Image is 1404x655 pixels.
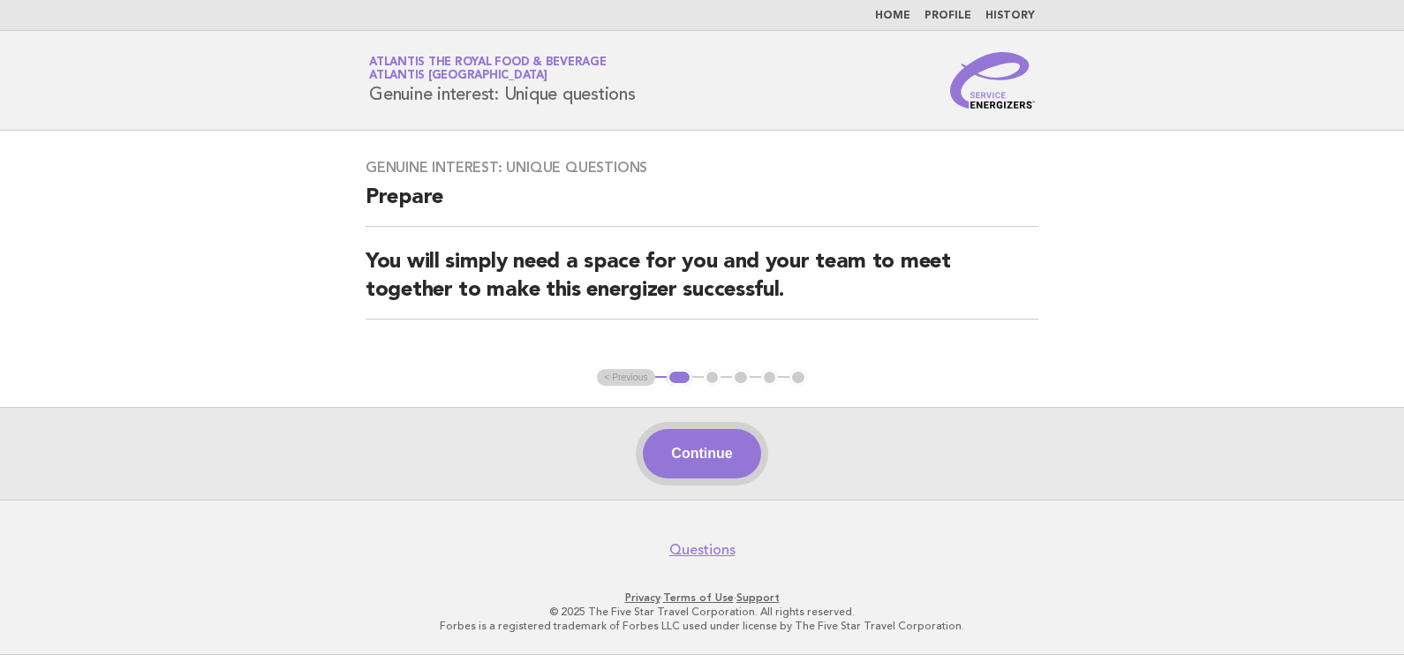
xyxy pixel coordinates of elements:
a: History [985,11,1035,21]
a: Questions [669,541,736,559]
span: Atlantis [GEOGRAPHIC_DATA] [369,71,547,82]
h3: Genuine interest: Unique questions [366,159,1038,177]
img: Service Energizers [950,52,1035,109]
p: Forbes is a registered trademark of Forbes LLC used under license by The Five Star Travel Corpora... [162,619,1242,633]
a: Support [736,591,780,604]
a: Privacy [625,591,660,604]
a: Profile [925,11,971,21]
p: · · [162,591,1242,605]
p: © 2025 The Five Star Travel Corporation. All rights reserved. [162,605,1242,619]
h1: Genuine interest: Unique questions [369,57,636,103]
h2: Prepare [366,184,1038,227]
a: Atlantis the Royal Food & BeverageAtlantis [GEOGRAPHIC_DATA] [369,56,607,81]
h2: You will simply need a space for you and your team to meet together to make this energizer succes... [366,248,1038,320]
button: 1 [667,369,692,387]
button: Continue [643,429,760,478]
a: Home [875,11,910,21]
a: Terms of Use [663,591,734,604]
